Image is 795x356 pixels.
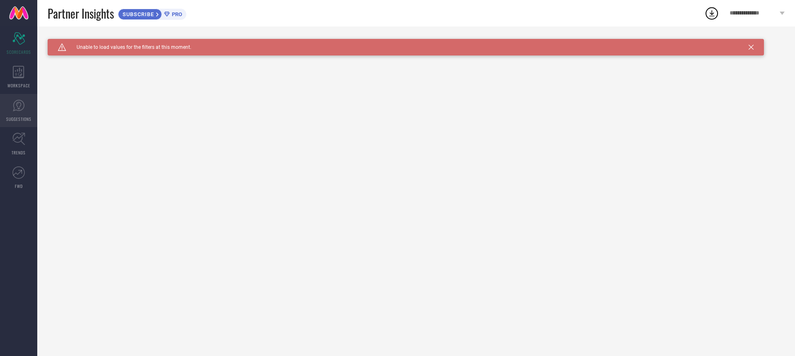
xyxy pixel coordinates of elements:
span: FWD [15,183,23,189]
span: SUBSCRIBE [118,11,156,17]
span: Partner Insights [48,5,114,22]
div: Open download list [704,6,719,21]
span: TRENDS [12,149,26,156]
a: SUBSCRIBEPRO [118,7,186,20]
span: PRO [170,11,182,17]
span: Unable to load values for the filters at this moment. [66,44,191,50]
div: Unable to load filters at this moment. Please try later. [48,39,785,46]
span: WORKSPACE [7,82,30,89]
span: SUGGESTIONS [6,116,31,122]
span: SCORECARDS [7,49,31,55]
